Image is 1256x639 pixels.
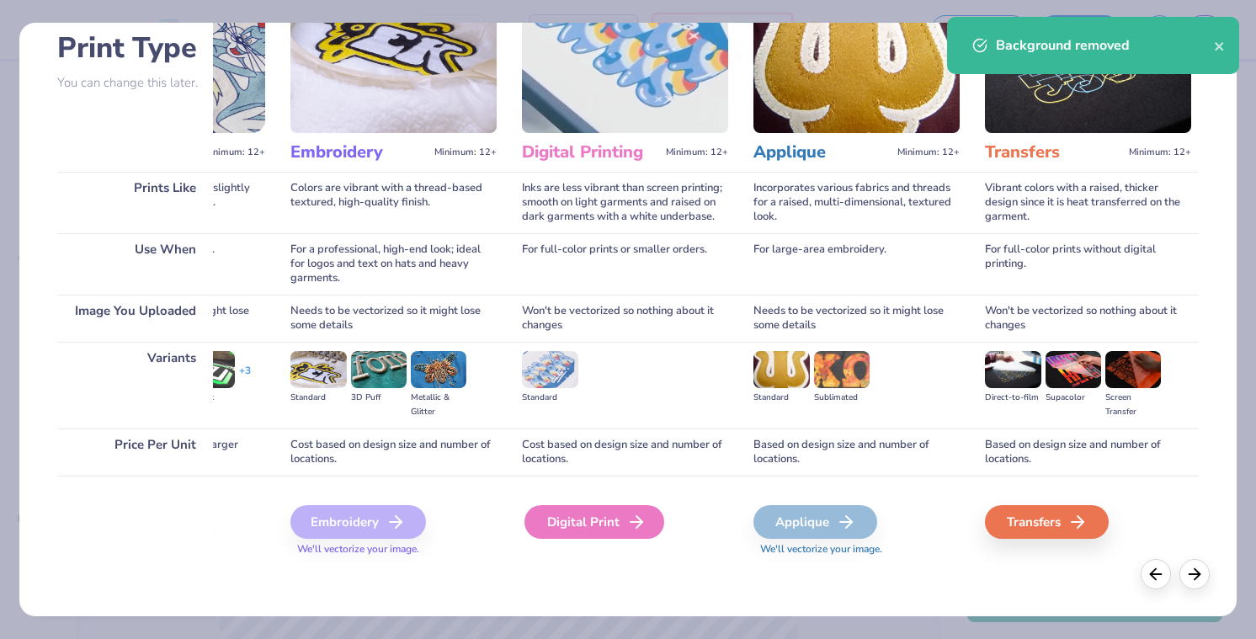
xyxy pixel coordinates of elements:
div: Sublimated [814,391,870,405]
button: close [1214,35,1226,56]
img: Standard [522,351,577,388]
p: You can change this later. [57,76,213,90]
div: Embroidery [290,505,426,539]
h3: Applique [753,141,891,163]
div: Based on design size and number of locations. [753,429,960,476]
div: Variants [57,342,213,429]
img: Sublimated [814,351,870,388]
div: Metallic & Glitter [411,391,466,419]
h3: Transfers [985,141,1122,163]
div: Digital Print [524,505,664,539]
img: Metallic & Glitter [411,351,466,388]
div: Additional cost for each color; larger orders lower the unit price. [59,429,265,476]
div: Image You Uploaded [57,295,213,342]
div: Inks are less vibrant than screen printing; smooth on light garments and raised on dark garments ... [522,172,728,233]
div: Standard [522,391,577,405]
div: For large-area embroidery. [753,233,960,295]
div: + 3 [239,364,251,392]
div: Needs to be vectorized so it might lose some details [290,295,497,342]
div: Vibrant colors with a raised, thicker design since it is heat transferred on the garment. [985,172,1191,233]
div: Based on design size and number of locations. [985,429,1191,476]
h3: Digital Printing [522,141,659,163]
div: For a professional, high-end look; ideal for logos and text on hats and heavy garments. [290,233,497,295]
div: Use When [57,233,213,295]
div: Background removed [996,35,1214,56]
div: Cost based on design size and number of locations. [290,429,497,476]
div: Won't be vectorized so nothing about it changes [985,295,1191,342]
span: Minimum: 12+ [897,146,960,158]
div: Standard [290,391,346,405]
div: For full-color prints or smaller orders. [522,233,728,295]
div: Price Per Unit [57,429,213,476]
img: Standard [290,351,346,388]
div: Screen Transfer [1105,391,1161,419]
div: For full-color prints without digital printing. [985,233,1191,295]
div: Needs to be vectorized so it might lose some details [59,295,265,342]
img: Supacolor [1046,351,1101,388]
div: Prints Like [57,172,213,233]
div: 3D Puff [351,391,407,405]
h3: Embroidery [290,141,428,163]
div: Colors are vibrant with a thread-based textured, high-quality finish. [290,172,497,233]
span: Minimum: 12+ [666,146,728,158]
span: Minimum: 12+ [434,146,497,158]
img: Screen Transfer [1105,351,1161,388]
div: Transfers [985,505,1109,539]
span: Minimum: 12+ [1129,146,1191,158]
img: Standard [753,351,809,388]
div: For a classic look or large order. [59,233,265,295]
img: Direct-to-film [985,351,1040,388]
div: Won't be vectorized so nothing about it changes [522,295,728,342]
span: Minimum: 12+ [203,146,265,158]
div: Incorporates various fabrics and threads for a raised, multi-dimensional, textured look. [753,172,960,233]
span: We'll vectorize your image. [290,542,497,556]
div: Cost based on design size and number of locations. [522,429,728,476]
div: Supacolor [1046,391,1101,405]
div: Needs to be vectorized so it might lose some details [753,295,960,342]
img: 3D Puff [351,351,407,388]
div: Colors will be very vibrant and slightly raised on the garment's surface. [59,172,265,233]
div: Direct-to-film [985,391,1040,405]
span: We'll vectorize your image. [753,542,960,556]
div: Applique [753,505,877,539]
div: Standard [753,391,809,405]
